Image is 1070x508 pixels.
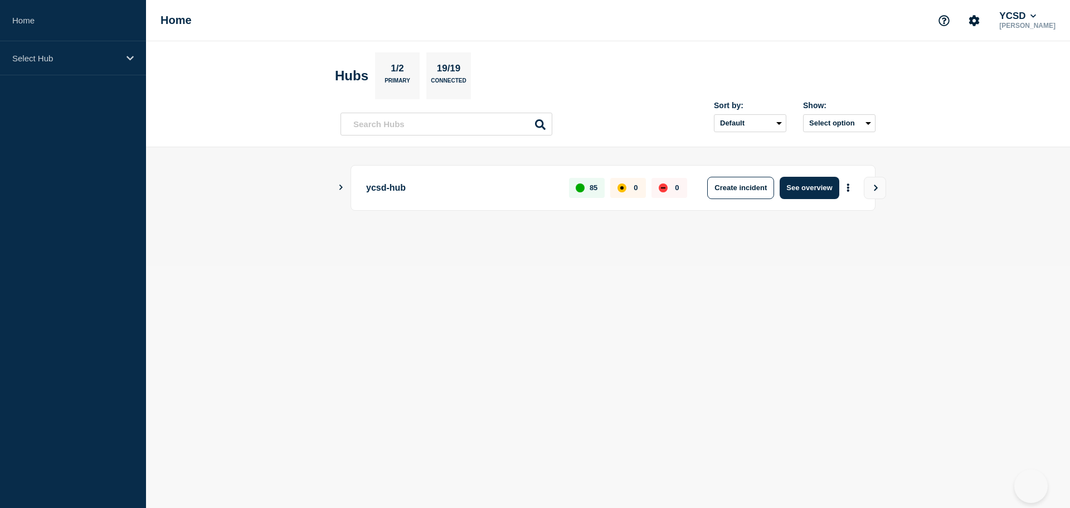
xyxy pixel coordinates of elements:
[962,9,986,32] button: Account settings
[997,11,1038,22] button: YCSD
[714,114,786,132] select: Sort by
[431,78,466,89] p: Connected
[634,183,638,192] p: 0
[675,183,679,192] p: 0
[432,63,465,78] p: 19/19
[714,101,786,110] div: Sort by:
[12,54,119,63] p: Select Hub
[707,177,774,199] button: Create incident
[385,78,410,89] p: Primary
[576,183,585,192] div: up
[932,9,956,32] button: Support
[841,177,855,198] button: More actions
[803,114,876,132] button: Select option
[997,22,1058,30] p: [PERSON_NAME]
[160,14,192,27] h1: Home
[387,63,408,78] p: 1/2
[366,177,556,199] p: ycsd-hub
[780,177,839,199] button: See overview
[864,177,886,199] button: View
[617,183,626,192] div: affected
[341,113,552,136] input: Search Hubs
[338,183,344,192] button: Show Connected Hubs
[803,101,876,110] div: Show:
[659,183,668,192] div: down
[1014,470,1048,503] iframe: Help Scout Beacon - Open
[590,183,597,192] p: 85
[335,68,368,84] h2: Hubs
